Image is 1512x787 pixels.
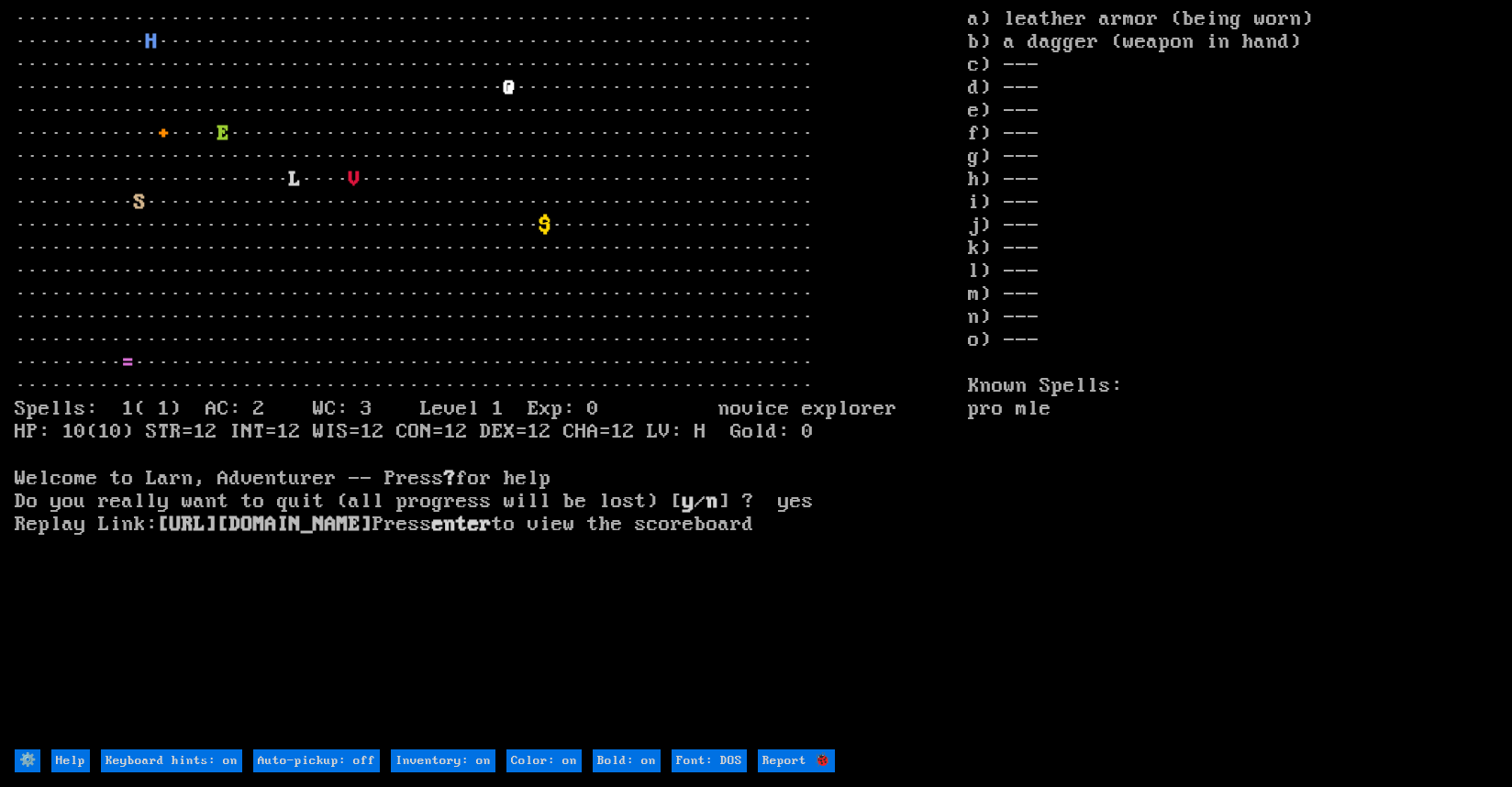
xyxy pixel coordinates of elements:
[444,467,456,491] b: ?
[15,8,967,748] larn: ··································································· ··········· ·················...
[758,749,835,772] input: Report 🐞
[158,513,372,537] a: [URL][DOMAIN_NAME]
[706,490,718,514] b: n
[349,168,361,192] font: V
[683,490,695,514] b: y
[122,351,134,375] font: =
[506,749,582,772] input: Color: on
[217,122,229,146] font: E
[432,513,492,537] b: enter
[504,76,516,100] font: @
[15,749,40,772] input: ⚙️
[968,8,1497,748] stats: a) leather armor (being worn) b) a dagger (weapon in hand) c) --- d) --- e) --- f) --- g) --- h) ...
[391,749,495,772] input: Inventory: on
[672,749,747,772] input: Font: DOS
[51,749,90,772] input: Help
[593,749,661,772] input: Bold: on
[158,122,170,146] font: +
[146,30,158,54] font: H
[539,214,551,238] font: $
[289,168,301,192] font: L
[101,749,242,772] input: Keyboard hints: on
[134,191,146,215] font: S
[253,749,380,772] input: Auto-pickup: off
